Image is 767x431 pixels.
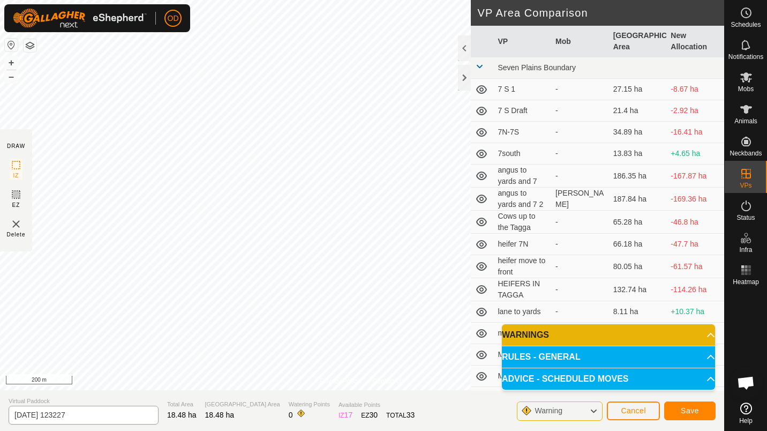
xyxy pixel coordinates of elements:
[666,188,724,211] td: -169.36 ha
[607,402,660,420] button: Cancel
[739,247,752,253] span: Infra
[5,56,18,69] button: +
[555,306,605,317] div: -
[555,188,605,210] div: [PERSON_NAME]
[609,143,667,165] td: 13.83 ha
[493,255,551,278] td: heifer move to front
[609,79,667,100] td: 27.15 ha
[609,301,667,323] td: 8.11 ha
[493,323,551,344] td: mg h 7
[555,217,605,228] div: -
[666,211,724,234] td: -46.8 ha
[477,6,724,19] h2: VP Area Comparison
[664,402,716,420] button: Save
[9,397,159,406] span: Virtual Paddock
[370,411,378,419] span: 30
[493,234,551,255] td: heifer 7N
[7,231,26,239] span: Delete
[493,211,551,234] td: Cows up to the Tagga
[493,122,551,143] td: 7N-7S
[730,150,762,157] span: Neckbands
[731,21,761,28] span: Schedules
[386,410,415,421] div: TOTAL
[5,39,18,51] button: Reset Map
[736,214,755,221] span: Status
[320,376,360,386] a: Privacy Policy
[666,79,724,100] td: -8.67 ha
[502,331,549,339] span: WARNINGS
[666,234,724,255] td: -47.7 ha
[205,400,280,409] span: [GEOGRAPHIC_DATA] Area
[728,54,763,60] span: Notifications
[551,26,609,57] th: Mob
[339,400,415,410] span: Available Points
[740,182,751,189] span: VPs
[621,406,646,415] span: Cancel
[502,375,628,383] span: ADVICE - SCHEDULED MOVES
[493,143,551,165] td: 7south
[555,127,605,138] div: -
[666,165,724,188] td: -167.87 ha
[5,70,18,83] button: –
[205,411,235,419] span: 18.48 ha
[13,172,19,180] span: IZ
[7,142,25,150] div: DRAW
[12,201,20,209] span: EZ
[493,366,551,387] td: MG H to 8
[609,100,667,122] td: 21.4 ha
[609,165,667,188] td: 186.35 ha
[502,353,581,361] span: RULES - GENERAL
[609,122,667,143] td: 34.89 ha
[609,323,667,344] td: 77.72 ha
[167,400,197,409] span: Total Area
[289,411,293,419] span: 0
[666,100,724,122] td: -2.92 ha
[498,63,576,72] span: Seven Plains Boundary
[734,118,757,124] span: Animals
[725,398,767,428] a: Help
[24,39,36,52] button: Map Layers
[493,165,551,188] td: angus to yards and 7
[555,170,605,182] div: -
[167,411,197,419] span: 18.48 ha
[555,261,605,272] div: -
[738,86,754,92] span: Mobs
[535,406,562,415] span: Warning
[739,418,753,424] span: Help
[339,410,352,421] div: IZ
[555,284,605,295] div: -
[609,188,667,211] td: 187.84 ha
[289,400,330,409] span: Watering Points
[666,278,724,301] td: -114.26 ha
[502,324,715,346] p-accordion-header: WARNINGS
[666,255,724,278] td: -61.57 ha
[555,239,605,250] div: -
[10,218,22,231] img: VP
[493,188,551,211] td: angus to yards and 7 2
[493,79,551,100] td: 7 S 1
[666,323,724,344] td: -59.24 ha
[555,105,605,116] div: -
[666,26,724,57] th: New Allocation
[502,368,715,390] p-accordion-header: ADVICE - SCHEDULED MOVES
[168,13,179,24] span: OD
[555,148,605,159] div: -
[502,346,715,368] p-accordion-header: RULES - GENERAL
[373,376,404,386] a: Contact Us
[666,143,724,165] td: +4.65 ha
[609,234,667,255] td: 66.18 ha
[361,410,378,421] div: EZ
[493,387,551,408] td: MG Heifers 7
[493,100,551,122] td: 7 S Draft
[344,411,353,419] span: 17
[493,26,551,57] th: VP
[609,211,667,234] td: 65.28 ha
[493,301,551,323] td: lane to yards
[730,367,762,399] div: Open chat
[733,279,759,285] span: Heatmap
[493,344,551,366] td: MG H to 1
[493,278,551,301] td: HEIFERS IN TAGGA
[555,84,605,95] div: -
[407,411,415,419] span: 33
[666,301,724,323] td: +10.37 ha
